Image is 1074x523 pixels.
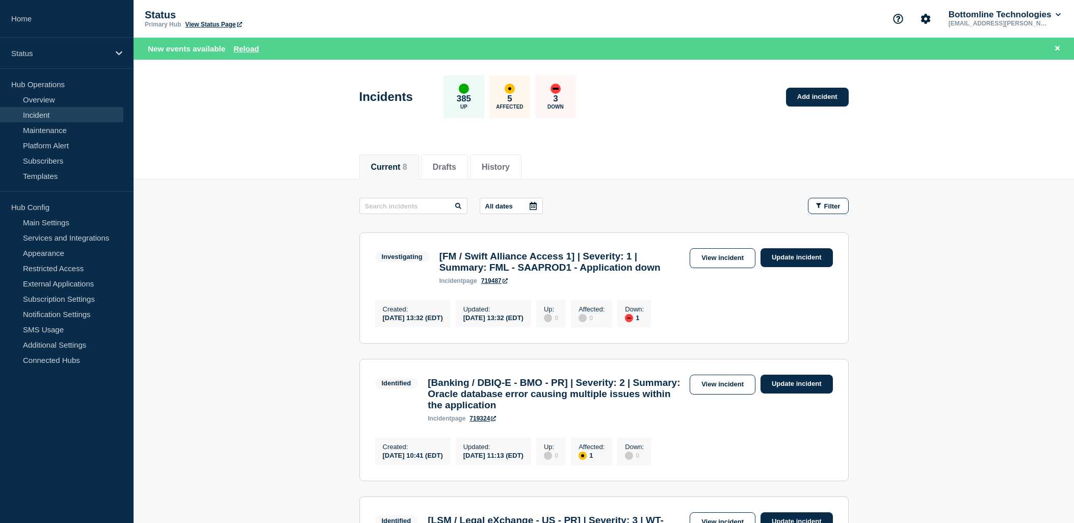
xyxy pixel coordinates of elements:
[428,415,451,422] span: incident
[11,49,109,58] p: Status
[947,10,1063,20] button: Bottomline Technologies
[439,251,685,273] h3: [FM / Swift Alliance Access 1] | Severity: 1 | Summary: FML - SAAPROD1 - Application down
[579,314,587,322] div: disabled
[383,451,443,459] div: [DATE] 10:41 (EDT)
[383,305,443,313] p: Created :
[690,248,755,268] a: View incident
[463,313,523,322] div: [DATE] 13:32 (EDT)
[761,248,833,267] a: Update incident
[579,452,587,460] div: affected
[544,314,552,322] div: disabled
[359,90,413,104] h1: Incidents
[915,8,936,30] button: Account settings
[544,451,558,460] div: 0
[625,314,633,322] div: down
[579,305,605,313] p: Affected :
[625,451,644,460] div: 0
[482,163,510,172] button: History
[547,104,564,110] p: Down
[433,163,456,172] button: Drafts
[469,415,496,422] a: 719324
[625,313,644,322] div: 1
[463,305,523,313] p: Updated :
[579,443,605,451] p: Affected :
[359,198,467,214] input: Search incidents
[428,377,685,411] h3: [Banking / DBIQ-E - BMO - PR] | Severity: 2 | Summary: Oracle database error causing multiple iss...
[887,8,909,30] button: Support
[375,377,418,389] span: Identified
[485,202,513,210] p: All dates
[185,21,242,28] a: View Status Page
[553,94,558,104] p: 3
[481,277,508,284] a: 719487
[544,452,552,460] div: disabled
[383,313,443,322] div: [DATE] 13:32 (EDT)
[625,443,644,451] p: Down :
[371,163,407,172] button: Current 8
[460,104,467,110] p: Up
[145,21,181,28] p: Primary Hub
[496,104,523,110] p: Affected
[505,84,515,94] div: affected
[463,451,523,459] div: [DATE] 11:13 (EDT)
[145,9,349,21] p: Status
[439,277,477,284] p: page
[947,20,1053,27] p: [EMAIL_ADDRESS][PERSON_NAME][DOMAIN_NAME]
[148,44,225,53] span: New events available
[463,443,523,451] p: Updated :
[808,198,849,214] button: Filter
[383,443,443,451] p: Created :
[690,375,755,395] a: View incident
[507,94,512,104] p: 5
[459,84,469,94] div: up
[480,198,543,214] button: All dates
[551,84,561,94] div: down
[761,375,833,394] a: Update incident
[428,415,465,422] p: page
[544,443,558,451] p: Up :
[544,313,558,322] div: 0
[579,451,605,460] div: 1
[233,44,259,53] button: Reload
[375,251,429,263] span: Investigating
[625,305,644,313] p: Down :
[579,313,605,322] div: 0
[544,305,558,313] p: Up :
[457,94,471,104] p: 385
[403,163,407,171] span: 8
[625,452,633,460] div: disabled
[439,277,463,284] span: incident
[824,202,841,210] span: Filter
[786,88,849,107] a: Add incident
